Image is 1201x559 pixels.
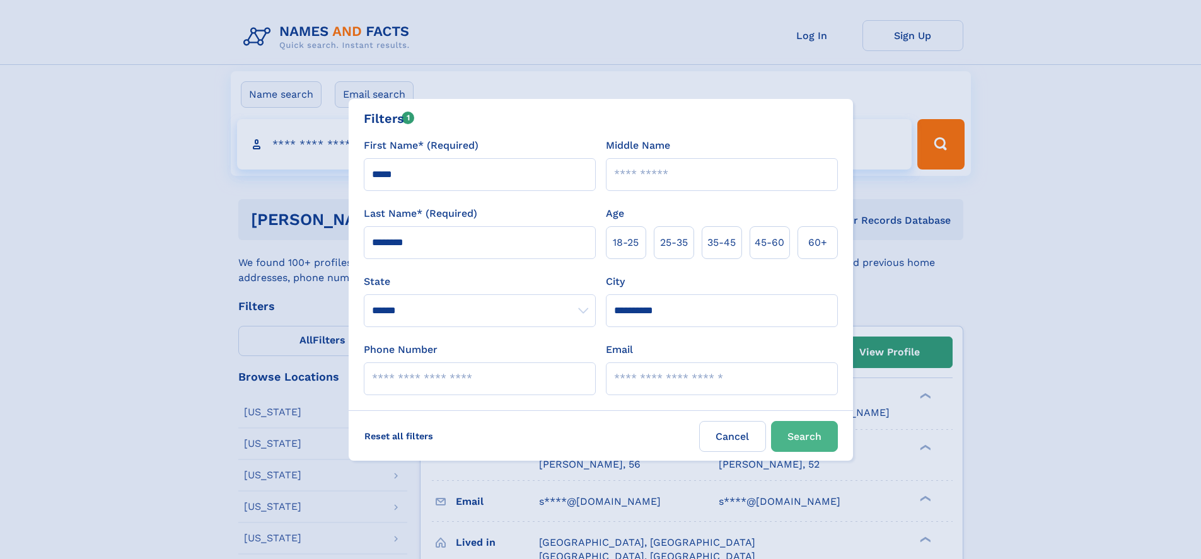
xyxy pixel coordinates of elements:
[771,421,838,452] button: Search
[660,235,688,250] span: 25‑35
[707,235,736,250] span: 35‑45
[755,235,784,250] span: 45‑60
[606,138,670,153] label: Middle Name
[356,421,441,451] label: Reset all filters
[364,274,596,289] label: State
[613,235,639,250] span: 18‑25
[606,206,624,221] label: Age
[364,206,477,221] label: Last Name* (Required)
[364,138,479,153] label: First Name* (Required)
[606,274,625,289] label: City
[699,421,766,452] label: Cancel
[364,342,438,357] label: Phone Number
[808,235,827,250] span: 60+
[606,342,633,357] label: Email
[364,109,415,128] div: Filters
